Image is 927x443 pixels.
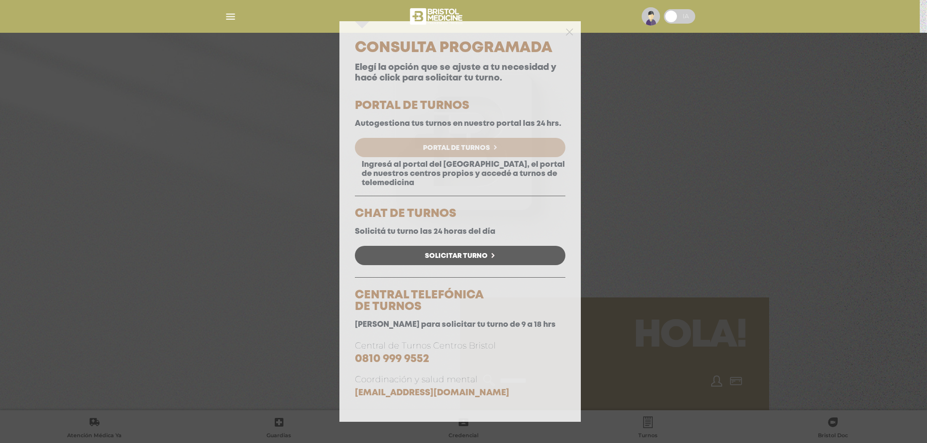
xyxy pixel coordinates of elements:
[355,246,565,265] a: Solicitar Turno
[355,339,565,366] p: Central de Turnos Centros Bristol
[355,119,565,128] p: Autogestiona tus turnos en nuestro portal las 24 hrs.
[355,227,565,236] p: Solicitá tu turno las 24 horas del día
[425,253,488,259] span: Solicitar Turno
[355,160,565,188] p: Ingresá al portal del [GEOGRAPHIC_DATA], el portal de nuestros centros propios y accedé a turnos ...
[355,290,565,313] h5: CENTRAL TELEFÓNICA DE TURNOS
[355,100,565,112] h5: PORTAL DE TURNOS
[355,208,565,220] h5: CHAT DE TURNOS
[355,389,509,397] a: [EMAIL_ADDRESS][DOMAIN_NAME]
[355,41,552,54] span: Consulta Programada
[355,138,565,157] a: Portal de Turnos
[355,63,565,83] p: Elegí la opción que se ajuste a tu necesidad y hacé click para solicitar tu turno.
[355,373,565,399] p: Coordinación y salud mental
[355,320,565,329] p: [PERSON_NAME] para solicitar tu turno de 9 a 18 hrs
[423,145,490,151] span: Portal de Turnos
[355,354,429,364] a: 0810 999 9552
